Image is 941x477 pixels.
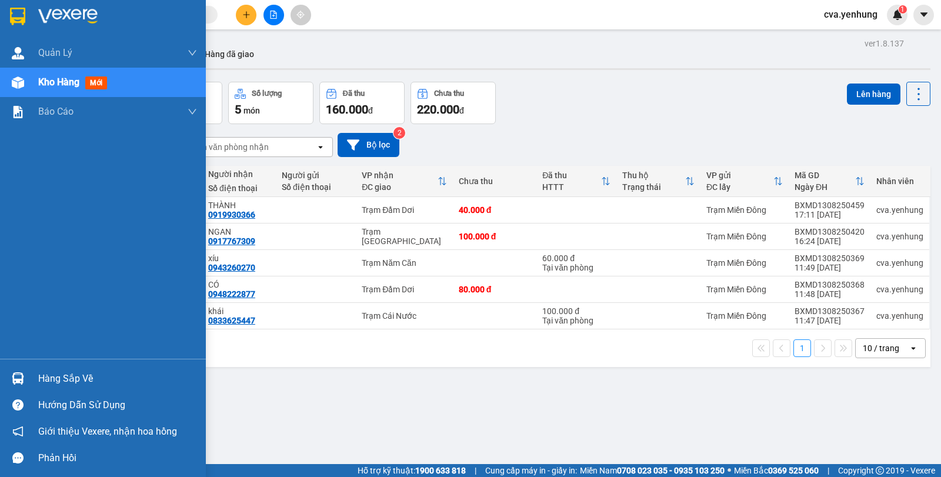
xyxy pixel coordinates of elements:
div: Số điện thoại [282,182,350,192]
div: Trạm Miền Đông [706,258,783,268]
div: 17:11 [DATE] [795,210,865,219]
span: file-add [269,11,278,19]
div: xíu [208,253,270,263]
span: ⚪️ [728,468,731,473]
div: 11:49 [DATE] [795,263,865,272]
span: down [188,48,197,58]
div: Trạm Cái Nước [362,311,446,321]
div: Số lượng [252,89,282,98]
div: CÓ [208,280,270,289]
span: aim [296,11,305,19]
span: Quản Lý [38,45,72,60]
button: Đã thu160.000đ [319,82,405,124]
div: 0917767309 [208,236,255,246]
span: Kho hàng [38,76,79,88]
div: THÀNH [208,201,270,210]
div: BXMD1308250459 [795,201,865,210]
div: Trạm Năm Căn [362,258,446,268]
img: icon-new-feature [892,9,903,20]
button: Số lượng5món [228,82,313,124]
svg: open [316,142,325,152]
span: caret-down [919,9,929,20]
div: Trạm Đầm Dơi [362,285,446,294]
div: 0948222877 [208,289,255,299]
div: HTTT [542,182,601,192]
th: Toggle SortBy [356,166,452,197]
div: Chưa thu [459,176,531,186]
button: Lên hàng [847,84,900,105]
div: 80.000 đ [459,285,531,294]
div: Hướng dẫn sử dụng [38,396,197,414]
span: down [188,107,197,116]
button: plus [236,5,256,25]
span: Miền Nam [580,464,725,477]
div: ĐC giao [362,182,437,192]
span: Giới thiệu Vexere, nhận hoa hồng [38,424,177,439]
div: 0943260270 [208,263,255,272]
div: Số điện thoại [208,184,270,193]
div: khái [208,306,270,316]
button: caret-down [913,5,934,25]
div: 11:48 [DATE] [795,289,865,299]
span: plus [242,11,251,19]
span: cva.yenhung [815,7,887,22]
img: warehouse-icon [12,372,24,385]
div: Hàng sắp về [38,370,197,388]
span: question-circle [12,399,24,411]
div: 0919930366 [208,210,255,219]
div: NGAN [208,227,270,236]
th: Toggle SortBy [536,166,616,197]
div: Đã thu [343,89,365,98]
span: Báo cáo [38,104,74,119]
img: logo-vxr [10,8,25,25]
div: 10 / trang [863,342,899,354]
div: BXMD1308250368 [795,280,865,289]
div: Người gửi [282,171,350,180]
div: BXMD1308250369 [795,253,865,263]
span: notification [12,426,24,437]
strong: 0708 023 035 - 0935 103 250 [617,466,725,475]
span: 1 [900,5,905,14]
div: 0833625447 [208,316,255,325]
button: Hàng đã giao [195,40,263,68]
div: Trạm Miền Đông [706,205,783,215]
span: Hỗ trợ kỹ thuật: [358,464,466,477]
span: 220.000 [417,102,459,116]
svg: open [909,343,918,353]
span: mới [85,76,107,89]
div: cva.yenhung [876,311,923,321]
button: Chưa thu220.000đ [411,82,496,124]
div: Tại văn phòng [542,316,610,325]
div: BXMD1308250420 [795,227,865,236]
img: warehouse-icon [12,76,24,89]
strong: 1900 633 818 [415,466,466,475]
div: Nhân viên [876,176,923,186]
th: Toggle SortBy [700,166,789,197]
th: Toggle SortBy [789,166,870,197]
div: VP gửi [706,171,773,180]
div: cva.yenhung [876,232,923,241]
div: ver 1.8.137 [865,37,904,50]
span: message [12,452,24,463]
div: Người nhận [208,169,270,179]
div: Trạm Miền Đông [706,285,783,294]
span: đ [459,106,464,115]
div: 11:47 [DATE] [795,316,865,325]
div: Đã thu [542,171,601,180]
div: Mã GD [795,171,855,180]
div: Trạm Miền Đông [706,311,783,321]
th: Toggle SortBy [616,166,700,197]
span: 5 [235,102,241,116]
span: đ [368,106,373,115]
div: Trạng thái [622,182,685,192]
div: 40.000 đ [459,205,531,215]
img: warehouse-icon [12,47,24,59]
button: 1 [793,339,811,357]
span: 160.000 [326,102,368,116]
div: Trạm Miền Đông [706,232,783,241]
div: Chưa thu [434,89,464,98]
span: | [475,464,476,477]
div: cva.yenhung [876,285,923,294]
div: ĐC lấy [706,182,773,192]
button: Bộ lọc [338,133,399,157]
